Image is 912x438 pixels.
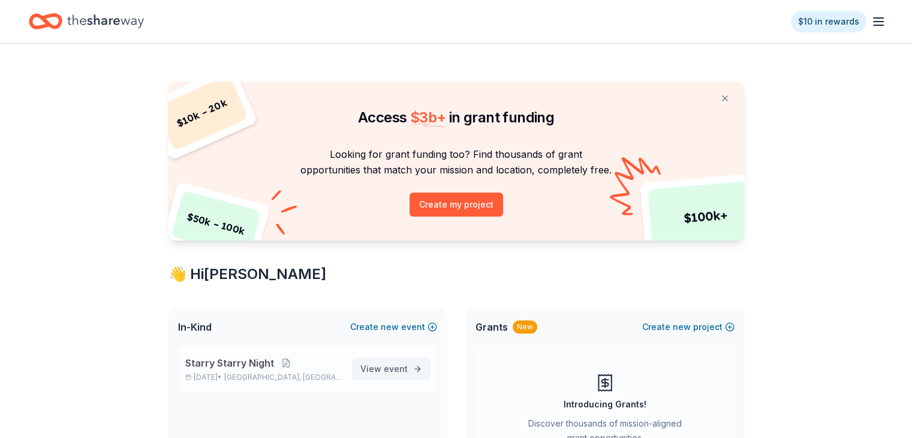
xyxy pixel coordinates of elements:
[513,320,537,334] div: New
[384,364,408,374] span: event
[642,320,735,334] button: Createnewproject
[168,265,744,284] div: 👋 Hi [PERSON_NAME]
[350,320,437,334] button: Createnewevent
[564,397,646,412] div: Introducing Grants!
[791,11,866,32] a: $10 in rewards
[155,74,248,151] div: $ 10k – 20k
[360,362,408,376] span: View
[29,7,144,35] a: Home
[673,320,691,334] span: new
[183,146,730,178] p: Looking for grant funding too? Find thousands of grant opportunities that match your mission and ...
[178,320,212,334] span: In-Kind
[185,373,343,382] p: [DATE] •
[410,193,503,217] button: Create my project
[410,109,446,126] span: $ 3b +
[185,356,274,370] span: Starry Starry Night
[358,109,554,126] span: Access in grant funding
[353,358,430,380] a: View event
[224,373,342,382] span: [GEOGRAPHIC_DATA], [GEOGRAPHIC_DATA]
[475,320,508,334] span: Grants
[381,320,399,334] span: new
